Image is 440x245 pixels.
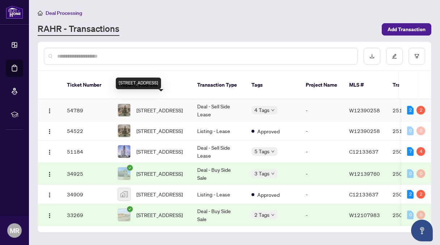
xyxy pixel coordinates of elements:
span: 2 Tags [254,211,270,219]
span: Deal Processing [46,10,82,16]
span: check-circle [127,206,133,212]
span: W12390258 [349,107,380,113]
td: Deal - Sell Side Lease [191,99,246,121]
span: C12133637 [349,191,378,198]
span: check-circle [127,165,133,171]
span: Add Transaction [388,24,426,35]
td: - [300,99,343,121]
td: 2515589 [387,121,437,141]
span: Approved [257,127,280,135]
span: [STREET_ADDRESS] [136,148,183,155]
span: home [38,11,43,16]
img: thumbnail-img [118,145,130,158]
div: 0 [407,126,414,135]
td: 2507458 [387,163,437,185]
td: Deal - Buy Side Sale [191,163,246,185]
span: Approved [257,191,280,199]
span: 4 Tags [254,106,270,114]
div: 0 [416,211,425,219]
th: MLS # [343,71,387,99]
img: Logo [47,108,52,114]
span: [STREET_ADDRESS] [136,190,183,198]
th: Ticket Number [61,71,112,99]
button: Open asap [411,220,433,241]
div: 0 [416,126,425,135]
th: Trade Number [387,71,437,99]
span: down [271,172,275,175]
span: [STREET_ADDRESS] [136,127,183,135]
span: W12107983 [349,212,380,218]
a: RAHR - Transactions [38,23,119,36]
div: 2 [407,190,414,199]
button: Logo [44,146,55,157]
span: 5 Tags [254,147,270,155]
span: edit [392,54,397,59]
span: 3 Tags [254,169,270,178]
td: Deal - Sell Side Lease [191,141,246,163]
th: Project Name [300,71,343,99]
th: Transaction Type [191,71,246,99]
img: thumbnail-img [118,188,130,200]
button: Logo [44,209,55,221]
div: 7 [407,147,414,156]
button: Logo [44,104,55,116]
span: down [271,213,275,217]
img: thumbnail-img [118,125,130,137]
div: [STREET_ADDRESS] [116,78,161,89]
img: thumbnail-img [118,104,130,116]
span: [STREET_ADDRESS] [136,211,183,219]
td: 2506552 [387,204,437,226]
td: Deal - Buy Side Sale [191,204,246,226]
img: thumbnail-img [118,167,130,180]
span: W12390258 [349,128,380,134]
div: 0 [416,169,425,178]
span: filter [414,54,419,59]
td: - [300,185,343,204]
td: 54789 [61,99,112,121]
td: 34909 [61,185,112,204]
span: download [369,54,375,59]
button: Logo [44,188,55,200]
img: Logo [47,171,52,177]
img: thumbnail-img [118,209,130,221]
img: Logo [47,129,52,134]
img: Logo [47,149,52,155]
button: Add Transaction [382,23,431,36]
span: [STREET_ADDRESS] [136,170,183,178]
td: - [300,121,343,141]
td: 2508412 [387,185,437,204]
th: Property Address [112,71,191,99]
td: 2508412 [387,141,437,163]
div: 2 [407,106,414,115]
span: down [271,150,275,153]
span: W12139760 [349,170,380,177]
span: MR [10,225,20,236]
div: 2 [416,106,425,115]
div: 4 [416,147,425,156]
button: filter [409,48,425,65]
td: - [300,204,343,226]
div: 2 [416,190,425,199]
button: edit [386,48,403,65]
td: 2515589 [387,99,437,121]
div: 0 [407,211,414,219]
span: [STREET_ADDRESS] [136,106,183,114]
button: Logo [44,168,55,179]
td: 51184 [61,141,112,163]
img: Logo [47,213,52,219]
td: - [300,141,343,163]
span: C12133637 [349,148,378,155]
span: down [271,108,275,112]
button: download [364,48,380,65]
td: Listing - Lease [191,185,246,204]
img: Logo [47,192,52,198]
div: 0 [407,169,414,178]
button: Logo [44,125,55,137]
td: 33269 [61,204,112,226]
td: Listing - Lease [191,121,246,141]
th: Tags [246,71,300,99]
img: logo [6,5,23,19]
td: 54522 [61,121,112,141]
td: 34925 [61,163,112,185]
td: - [300,163,343,185]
